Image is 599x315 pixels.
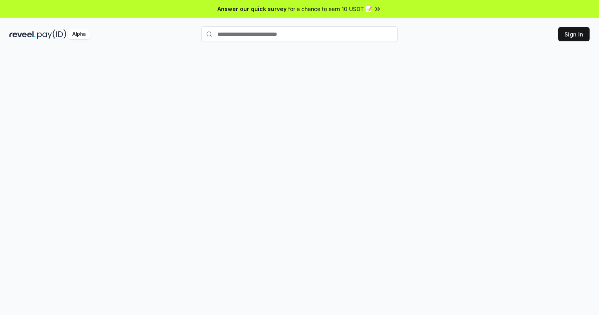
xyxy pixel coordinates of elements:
img: pay_id [37,29,66,39]
span: for a chance to earn 10 USDT 📝 [288,5,372,13]
button: Sign In [558,27,590,41]
div: Alpha [68,29,90,39]
span: Answer our quick survey [217,5,287,13]
img: reveel_dark [9,29,36,39]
